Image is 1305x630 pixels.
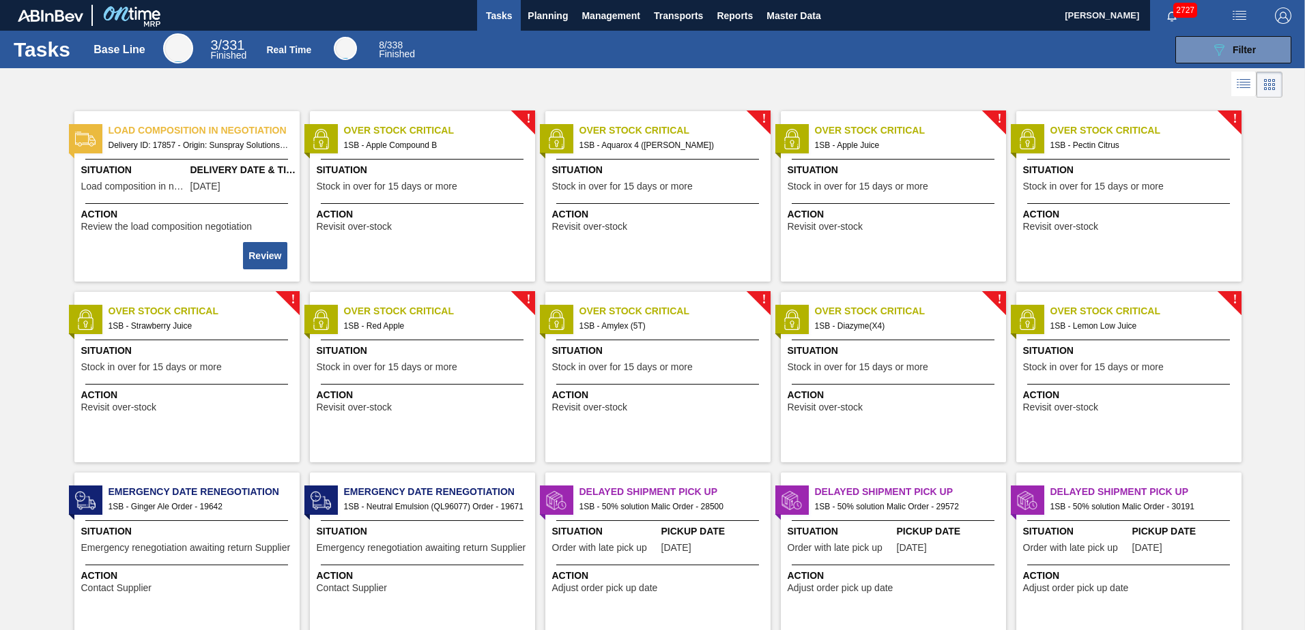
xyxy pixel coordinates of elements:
img: status [546,490,567,511]
span: Action [788,207,1003,222]
span: Stock in over for 15 days or more [1023,181,1164,192]
span: ! [526,114,530,124]
span: Contact Supplier [81,583,152,593]
span: ! [762,114,766,124]
span: Stock in over for 15 days or more [1023,362,1164,372]
span: Action [552,207,767,222]
span: Over Stock Critical [109,304,300,318]
span: Stock in over for 15 days or more [317,362,457,372]
span: 1SB - Aquarox 4 (Rosemary) [579,138,760,153]
span: Emergency renegotiation awaiting return Supplier [317,543,526,553]
span: Delayed Shipment Pick Up [815,485,1006,499]
span: Situation [81,344,296,358]
span: Delivery ID: 17857 - Origin: Sunspray Solutions - Destination: 1SB [109,138,289,153]
img: status [311,310,331,330]
span: Pickup Date [897,524,1003,539]
img: status [546,129,567,149]
div: Base Line [163,33,193,63]
span: Situation [317,344,532,358]
span: 1SB - Red Apple [344,318,524,333]
span: Stock in over for 15 days or more [552,181,693,192]
span: Reports [717,7,753,24]
span: Revisit over-stock [317,222,392,232]
span: 1SB - Strawberry Juice [109,318,289,333]
img: Logout [1275,7,1291,24]
span: Order with late pick up [788,543,883,553]
span: Emergency Date Renegotiation [109,485,300,499]
div: Real Time [334,37,357,60]
img: status [1017,129,1037,149]
span: Over Stock Critical [579,123,771,138]
span: Transports [654,7,703,24]
span: ! [291,295,295,305]
span: Delayed Shipment Pick Up [579,485,771,499]
img: status [546,310,567,330]
span: 1SB - 50% solution Malic Order - 29572 [815,499,995,514]
span: Stock in over for 15 days or more [788,362,928,372]
span: Stock in over for 15 days or more [81,362,222,372]
span: Order with late pick up [552,543,647,553]
span: Situation [1023,344,1238,358]
span: Action [81,388,296,402]
span: Pickup Date [661,524,767,539]
span: Situation [317,524,532,539]
span: Over Stock Critical [1050,123,1242,138]
span: Adjust order pick up date [788,583,893,593]
span: Revisit over-stock [788,222,863,232]
span: Over Stock Critical [1050,304,1242,318]
span: Stock in over for 15 days or more [317,181,457,192]
button: Review [243,242,287,269]
div: Base Line [210,40,246,60]
span: 1SB - Diazyme(X4) [815,318,995,333]
span: Over Stock Critical [579,304,771,318]
span: Revisit over-stock [1023,402,1098,412]
span: 07/03/2025 [897,543,927,553]
span: 06/04/2025 [661,543,691,553]
span: Action [1023,569,1238,583]
span: ! [997,295,1001,305]
span: Action [788,569,1003,583]
span: Emergency renegotiation awaiting return Supplier [81,543,291,553]
span: 1SB - Neutral Emulsion (QL96077) Order - 19671 [344,499,524,514]
img: status [781,129,802,149]
span: Situation [788,524,893,539]
span: Revisit over-stock [552,222,627,232]
span: 8 [379,40,384,50]
span: Situation [317,163,532,177]
span: Order with late pick up [1023,543,1118,553]
span: 1SB - 50% solution Malic Order - 28500 [579,499,760,514]
img: userActions [1231,7,1248,24]
span: 1SB - Apple Juice [815,138,995,153]
span: ! [997,114,1001,124]
span: Situation [81,524,296,539]
span: Action [1023,207,1238,222]
span: Tasks [484,7,514,24]
span: ! [1233,114,1237,124]
span: 1SB - Amylex (5T) [579,318,760,333]
span: Finished [379,48,415,59]
span: Load composition in negotiation [81,181,187,192]
span: Action [81,207,296,222]
span: Delayed Shipment Pick Up [1050,485,1242,499]
span: Finished [210,50,246,61]
span: Situation [81,163,187,177]
span: 3 [210,37,218,52]
span: Action [317,388,532,402]
h1: Tasks [14,42,74,57]
span: Contact Supplier [317,583,388,593]
span: 07/28/2025 [1132,543,1162,553]
img: status [1017,310,1037,330]
span: 1SB - 50% solution Malic Order - 30191 [1050,499,1231,514]
span: Master Data [766,7,820,24]
span: Delivery Date & Time [190,163,296,177]
span: Situation [552,524,658,539]
span: 1SB - Lemon Low Juice [1050,318,1231,333]
span: Adjust order pick up date [1023,583,1129,593]
span: 08/11/2025, [190,181,220,192]
span: Emergency Date Renegotiation [344,485,535,499]
span: Revisit over-stock [552,402,627,412]
span: Over Stock Critical [344,304,535,318]
img: status [781,310,802,330]
span: Planning [528,7,568,24]
span: / 331 [210,37,244,52]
